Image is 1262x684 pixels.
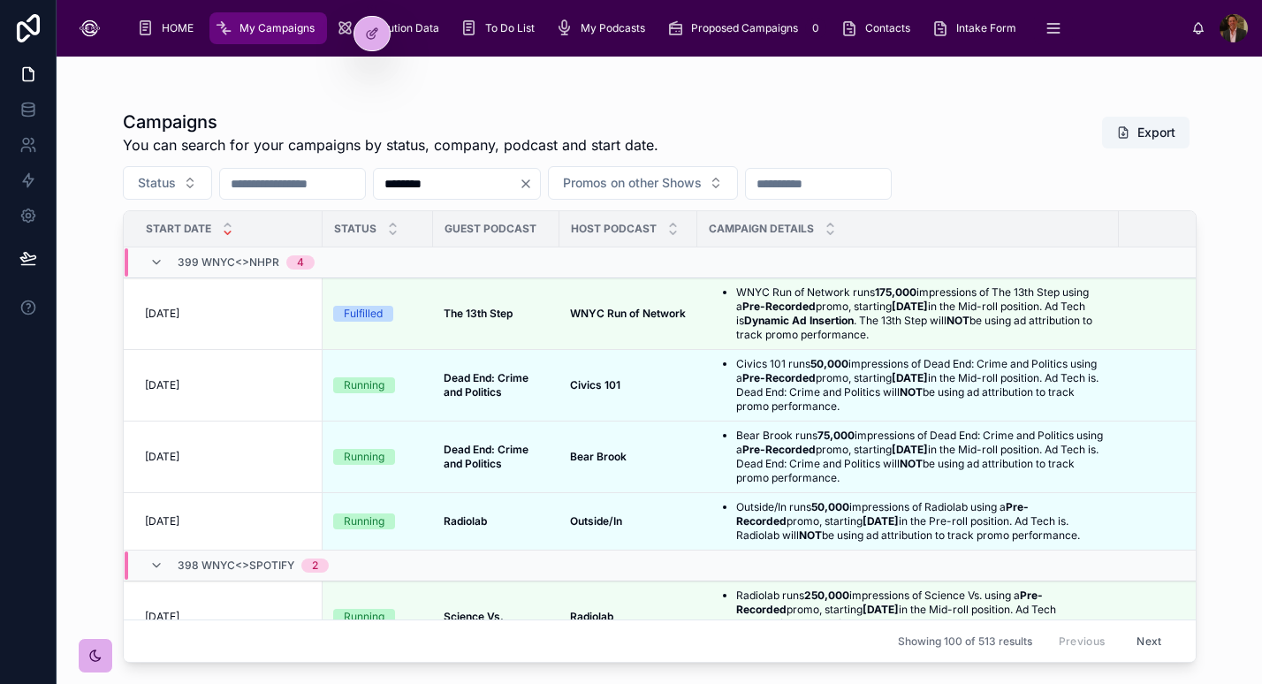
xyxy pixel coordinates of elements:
div: 4 [297,255,304,270]
a: WNYC Run of Network runs175,000impressions of The 13th Step using aPre-Recordedpromo, starting[DA... [708,285,1108,342]
li: Bear Brook runs impressions of Dead End: Crime and Politics using a promo, starting in the Mid-ro... [736,429,1108,485]
div: Fulfilled [344,306,383,322]
a: [DATE] [145,378,312,392]
strong: 50,000 [811,500,849,513]
a: WNYC Run of Network [570,307,687,321]
span: Status [334,222,376,236]
strong: 250,000 [804,589,849,602]
strong: [DATE] [863,514,899,528]
li: Outside/In runs impressions of Radiolab using a promo, starting in the Pre-roll position. Ad Tech... [736,500,1108,543]
a: Attribution Data [331,12,452,44]
strong: Pre-Recorded [736,589,1043,616]
strong: NOT [936,617,959,630]
span: To Do List [485,21,535,35]
a: Running [333,609,422,625]
strong: Dead End: Crime and Politics [444,443,531,470]
li: Radiolab runs impressions of Science Vs. using a promo, starting in the Mid-roll position. Ad Tec... [736,589,1108,645]
a: [DATE] [145,514,312,528]
a: Running [333,513,422,529]
strong: Dynamic Ad Insertion [744,617,854,630]
strong: 175,000 [875,285,916,299]
button: Export [1102,117,1190,148]
span: HOME [162,21,194,35]
a: HOME [132,12,206,44]
li: Civics 101 runs impressions of Dead End: Crime and Politics using a promo, starting in the Mid-ro... [736,357,1108,414]
strong: Radiolab [444,514,487,528]
a: Running [333,449,422,465]
span: Proposed Campaigns [691,21,798,35]
strong: Outside/In [570,514,622,528]
span: My Podcasts [581,21,645,35]
a: Outside/In [570,514,687,528]
li: WNYC Run of Network runs impressions of The 13th Step using a promo, starting in the Mid-roll pos... [736,285,1108,342]
img: App logo [71,14,109,42]
a: My Campaigns [209,12,327,44]
a: Civics 101 runs50,000impressions of Dead End: Crime and Politics using aPre-Recordedpromo, starti... [708,357,1108,414]
strong: Pre-Recorded [742,443,816,456]
a: The 13th Step [444,307,549,321]
button: Select Button [548,166,738,200]
span: Intake Form [956,21,1016,35]
strong: Pre-Recorded [736,500,1029,528]
strong: NOT [946,314,969,327]
strong: NOT [799,528,822,542]
a: My Podcasts [551,12,658,44]
span: [DATE] [145,514,179,528]
strong: 75,000 [817,429,855,442]
span: [DATE] [145,378,179,392]
strong: [DATE] [892,443,928,456]
span: [DATE] [145,307,179,321]
span: 399 WNYC<>NHPR [178,255,279,270]
strong: Pre-Recorded [742,300,816,313]
strong: 50,000 [810,357,848,370]
button: Select Button [123,166,212,200]
a: Radiolab [570,610,687,624]
strong: NOT [900,457,923,470]
strong: [DATE] [892,300,928,313]
div: 2 [312,559,318,573]
a: [DATE] [145,450,312,464]
strong: [DATE] [892,371,928,384]
div: Running [344,513,384,529]
a: Bear Brook runs75,000impressions of Dead End: Crime and Politics using aPre-Recordedpromo, starti... [708,429,1108,485]
a: Proposed Campaigns0 [661,12,832,44]
span: [DATE] [145,610,179,624]
strong: Civics 101 [570,378,620,391]
span: My Campaigns [239,21,315,35]
div: scrollable content [123,9,1191,48]
button: Clear [519,177,540,191]
a: Outside/In runs50,000impressions of Radiolab using aPre-Recordedpromo, starting[DATE]in the Pre-r... [708,500,1108,543]
a: Running [333,377,422,393]
button: Next [1124,627,1174,655]
strong: Dead End: Crime and Politics [444,371,531,399]
a: Intake Form [926,12,1029,44]
span: Campaign Details [709,222,814,236]
span: Guest Podcast [445,222,536,236]
span: Status [138,174,176,192]
strong: The 13th Step [444,307,513,320]
span: Start Date [146,222,211,236]
a: Bear Brook [570,450,687,464]
a: To Do List [455,12,547,44]
span: [DATE] [145,450,179,464]
a: Dead End: Crime and Politics [444,443,549,471]
a: Civics 101 [570,378,687,392]
strong: Bear Brook [570,450,627,463]
span: Showing 100 of 513 results [898,635,1032,649]
a: [DATE] [145,610,312,624]
strong: NOT [900,385,923,399]
div: Running [344,449,384,465]
a: [DATE] [145,307,312,321]
strong: [DATE] [863,603,899,616]
strong: Science Vs. [444,610,504,623]
div: 0 [805,18,826,39]
span: Promos on other Shows [563,174,702,192]
span: 398 WNYC<>Spotify [178,559,294,573]
span: Attribution Data [361,21,439,35]
strong: WNYC Run of Network [570,307,686,320]
strong: Dynamic Ad Insertion [744,314,854,327]
strong: Pre-Recorded [742,371,816,384]
h1: Campaigns [123,110,658,134]
a: Radiolab runs250,000impressions of Science Vs. using aPre-Recordedpromo, starting[DATE]in the Mid... [708,589,1108,645]
a: Fulfilled [333,306,422,322]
